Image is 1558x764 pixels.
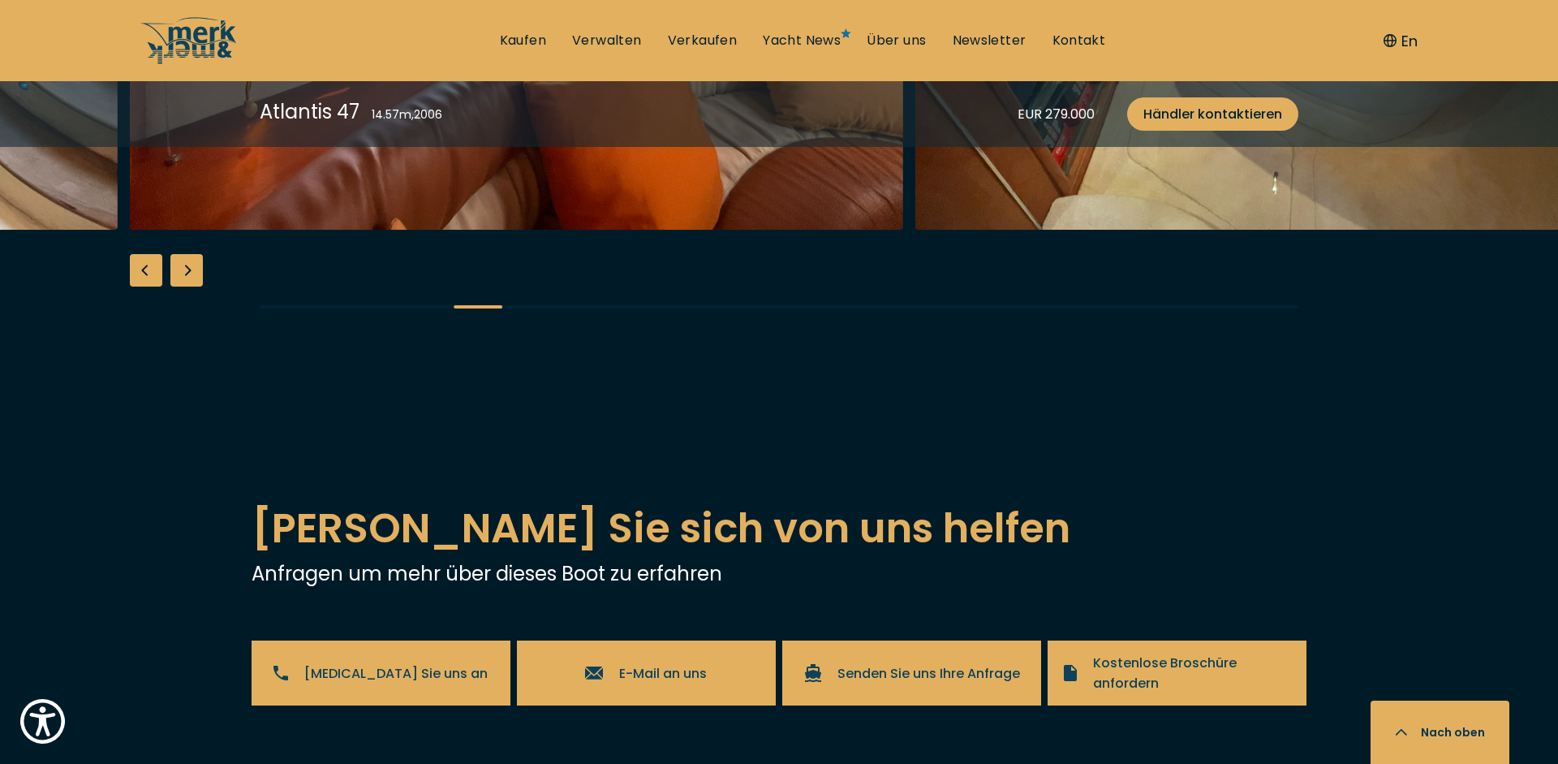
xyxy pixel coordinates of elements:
[1052,32,1106,50] a: Kontakt
[517,641,776,706] a: E-Mail an uns
[867,32,926,50] a: Über uns
[372,106,442,123] div: 14.57 m , 2006
[953,32,1026,50] a: Newsletter
[252,641,510,706] a: [MEDICAL_DATA] Sie uns an
[304,663,488,684] span: [MEDICAL_DATA] Sie uns an
[260,97,359,126] div: Atlantis 47
[130,254,162,287] div: Previous slide
[1127,97,1298,131] a: Händler kontaktieren
[1018,104,1095,124] div: EUR 279.000
[1048,641,1306,706] a: Kostenlose Broschüre anfordern
[16,695,69,748] button: Show Accessibility Preferences
[500,32,546,50] a: Kaufen
[837,663,1020,684] span: Senden Sie uns Ihre Anfrage
[763,32,841,50] a: Yacht News
[1143,104,1282,124] span: Händler kontaktieren
[170,254,203,287] div: Next slide
[1371,701,1509,764] button: Nach oben
[252,498,1306,559] h2: [PERSON_NAME] Sie sich von uns helfen
[782,641,1041,706] a: Senden Sie uns Ihre Anfrage
[668,32,738,50] a: Verkaufen
[572,32,642,50] a: Verwalten
[619,663,707,684] span: E-Mail an uns
[252,559,1306,588] p: Anfragen um mehr über dieses Boot zu erfahren
[1093,653,1290,693] span: Kostenlose Broschüre anfordern
[1384,30,1418,52] button: En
